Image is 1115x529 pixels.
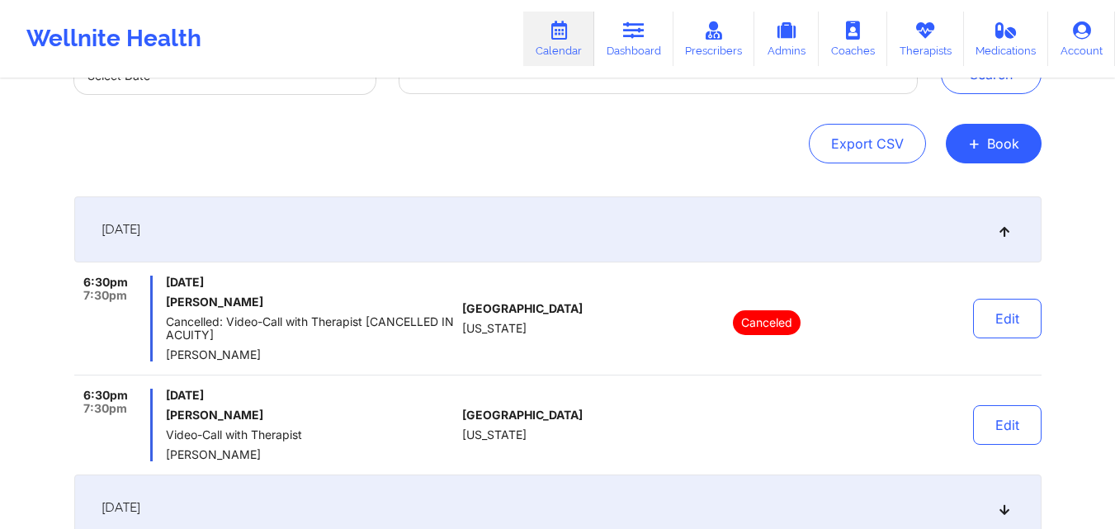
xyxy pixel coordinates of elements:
[462,322,527,335] span: [US_STATE]
[1048,12,1115,66] a: Account
[462,428,527,442] span: [US_STATE]
[964,12,1049,66] a: Medications
[973,405,1042,445] button: Edit
[462,302,583,315] span: [GEOGRAPHIC_DATA]
[102,221,140,238] span: [DATE]
[83,402,127,415] span: 7:30pm
[754,12,819,66] a: Admins
[887,12,964,66] a: Therapists
[462,409,583,422] span: [GEOGRAPHIC_DATA]
[83,276,128,289] span: 6:30pm
[166,409,456,422] h6: [PERSON_NAME]
[166,315,456,342] span: Cancelled: Video-Call with Therapist [CANCELLED IN ACUITY]
[166,389,456,402] span: [DATE]
[673,12,755,66] a: Prescribers
[973,299,1042,338] button: Edit
[166,348,456,361] span: [PERSON_NAME]
[83,289,127,302] span: 7:30pm
[946,124,1042,163] button: +Book
[166,448,456,461] span: [PERSON_NAME]
[166,295,456,309] h6: [PERSON_NAME]
[523,12,594,66] a: Calendar
[102,499,140,516] span: [DATE]
[819,12,887,66] a: Coaches
[83,389,128,402] span: 6:30pm
[968,139,980,148] span: +
[809,124,926,163] button: Export CSV
[594,12,673,66] a: Dashboard
[733,310,801,335] p: Canceled
[166,276,456,289] span: [DATE]
[166,428,456,442] span: Video-Call with Therapist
